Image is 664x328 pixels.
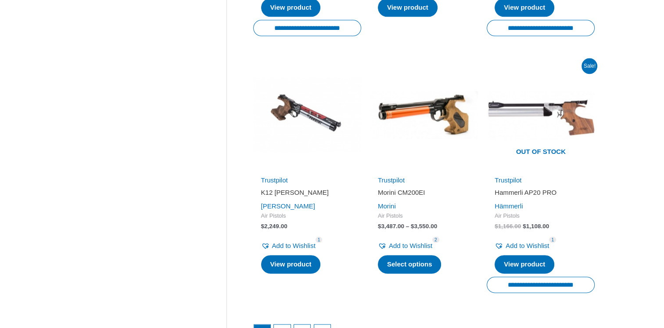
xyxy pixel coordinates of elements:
a: Add to Wishlist [378,240,432,252]
span: 2 [432,237,439,243]
h2: K12 [PERSON_NAME] [261,188,353,197]
a: Add to Wishlist [495,240,549,252]
img: CM200EI [370,61,478,169]
bdi: 3,550.00 [411,223,437,230]
img: Hammerli AP20 PRO [487,61,595,169]
a: Trustpilot [378,176,405,184]
span: $ [378,223,381,230]
span: Add to Wishlist [506,242,549,249]
bdi: 3,487.00 [378,223,404,230]
a: Select options for “Morini CM200EI” [378,255,441,273]
span: $ [523,223,526,230]
h2: Hammerli AP20 PRO [495,188,587,197]
span: 1 [549,237,556,243]
a: [PERSON_NAME] [261,202,315,210]
bdi: 2,249.00 [261,223,287,230]
span: – [406,223,409,230]
a: Read more about “Hammerli AP20 PRO” [495,255,554,273]
img: K12 Pardini [253,61,361,169]
a: Morini CM200EI [378,188,470,200]
a: Trustpilot [261,176,288,184]
a: Read more about “K12 Pardini” [261,255,321,273]
a: Add to Wishlist [261,240,316,252]
a: Out of stock [487,61,595,169]
span: Sale! [581,58,597,74]
span: Add to Wishlist [389,242,432,249]
span: Out of stock [493,142,588,162]
a: K12 [PERSON_NAME] [261,188,353,200]
a: Hämmerli [495,202,523,210]
span: Air Pistols [495,212,587,220]
span: Air Pistols [261,212,353,220]
span: Add to Wishlist [272,242,316,249]
bdi: 1,166.00 [495,223,521,230]
bdi: 1,108.00 [523,223,549,230]
h2: Morini CM200EI [378,188,470,197]
a: Trustpilot [495,176,521,184]
a: Morini [378,202,396,210]
a: Hammerli AP20 PRO [495,188,587,200]
span: $ [495,223,498,230]
span: Air Pistols [378,212,470,220]
span: $ [261,223,265,230]
span: 1 [316,237,323,243]
span: $ [411,223,414,230]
